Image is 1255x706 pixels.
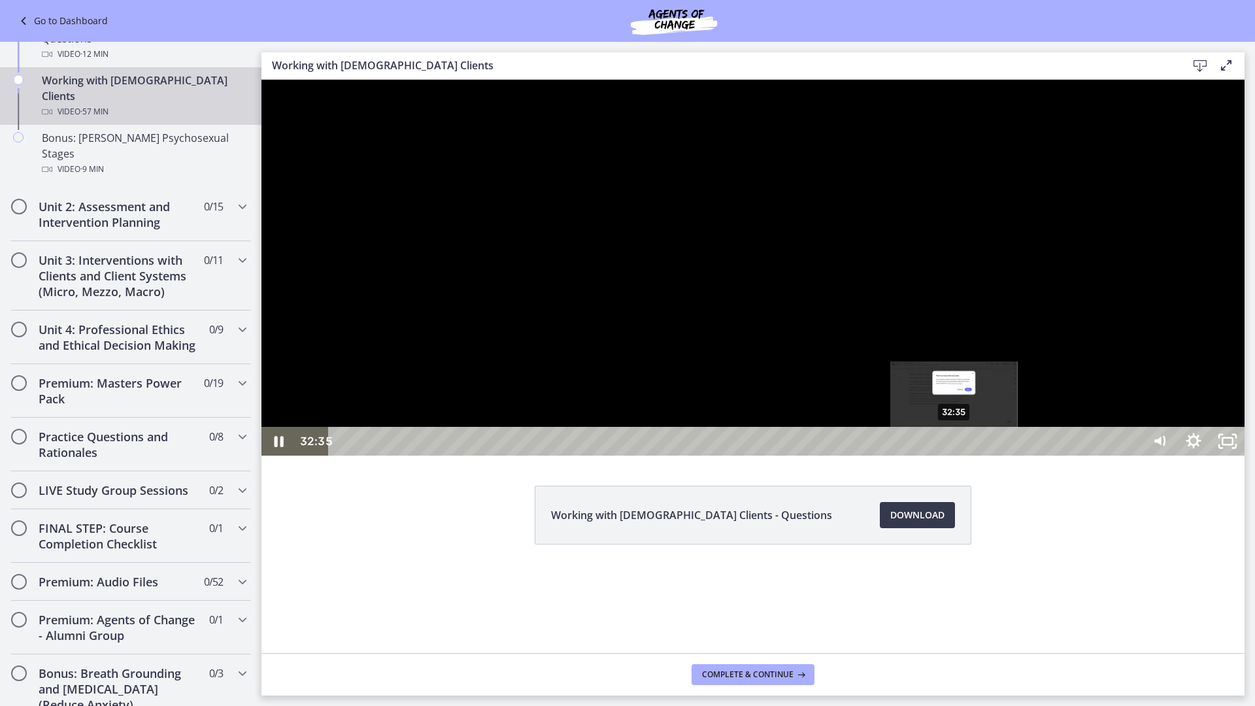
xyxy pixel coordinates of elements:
span: 0 / 52 [204,574,223,590]
div: Working with [DEMOGRAPHIC_DATA] Clients [42,73,246,120]
h2: FINAL STEP: Course Completion Checklist [39,520,198,552]
span: 0 / 1 [209,520,223,536]
span: · 12 min [80,46,109,62]
span: 0 / 2 [209,482,223,498]
h3: Working with [DEMOGRAPHIC_DATA] Clients [272,58,1166,73]
h2: Unit 4: Professional Ethics and Ethical Decision Making [39,322,198,353]
div: Video [42,104,246,120]
span: 0 / 8 [209,429,223,445]
span: 0 / 19 [204,375,223,391]
span: 0 / 9 [209,322,223,337]
h2: Premium: Audio Files [39,574,198,590]
h2: Unit 2: Assessment and Intervention Planning [39,199,198,230]
button: Show settings menu [915,347,949,376]
span: · 57 min [80,104,109,120]
span: Complete & continue [702,669,794,680]
div: Video [42,46,246,62]
span: Download [890,507,945,523]
span: Working with [DEMOGRAPHIC_DATA] Clients - Questions [551,507,832,523]
button: Complete & continue [692,664,814,685]
div: Bonus: [PERSON_NAME] Psychosexual Stages [42,130,246,177]
button: Unfullscreen [949,347,983,376]
div: Video [42,161,246,177]
h2: Premium: Masters Power Pack [39,375,198,407]
button: Mute [881,347,915,376]
a: Go to Dashboard [16,13,108,29]
span: · 9 min [80,161,104,177]
a: Download [880,502,955,528]
span: 0 / 1 [209,612,223,628]
span: 0 / 15 [204,199,223,214]
h2: Unit 3: Interventions with Clients and Client Systems (Micro, Mezzo, Macro) [39,252,198,299]
iframe: Video Lesson [261,80,1245,456]
h2: LIVE Study Group Sessions [39,482,198,498]
h2: Practice Questions and Rationales [39,429,198,460]
span: 0 / 11 [204,252,223,268]
span: 0 / 3 [209,665,223,681]
img: Agents of Change [595,5,752,37]
h2: Premium: Agents of Change - Alumni Group [39,612,198,643]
